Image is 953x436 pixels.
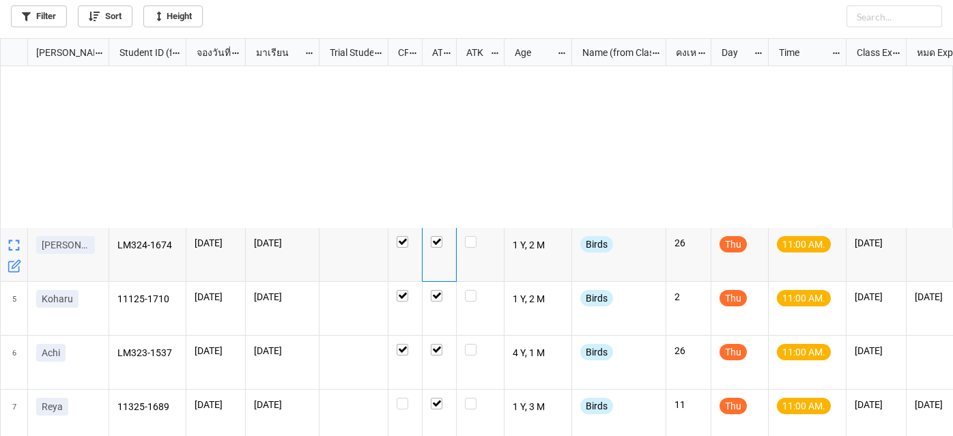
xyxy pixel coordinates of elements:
[322,45,373,60] div: Trial Student
[674,236,702,250] p: 26
[777,344,831,360] div: 11:00 AM.
[195,236,237,250] p: [DATE]
[11,5,67,27] a: Filter
[580,398,613,414] div: Birds
[855,398,898,411] p: [DATE]
[674,398,702,411] p: 11
[847,5,942,27] input: Search...
[117,398,178,417] p: 11325-1689
[674,290,702,304] p: 2
[720,236,747,252] div: Thu
[513,398,564,417] p: 1 Y, 3 M
[42,346,60,360] p: Achi
[674,344,702,358] p: 26
[143,5,203,27] a: Height
[117,290,178,309] p: 11125-1710
[424,45,443,60] div: ATT
[12,336,16,389] span: 6
[513,290,564,309] p: 1 Y, 2 M
[42,400,63,413] p: Reya
[777,398,831,414] div: 11:00 AM.
[513,236,564,255] p: 1 Y, 2 M
[849,45,892,60] div: Class Expiration
[78,5,132,27] a: Sort
[28,45,94,60] div: [PERSON_NAME] Name
[574,45,651,60] div: Name (from Class)
[855,236,898,250] p: [DATE]
[117,344,178,363] p: LM323-1537
[720,398,747,414] div: Thu
[713,45,754,60] div: Day
[195,398,237,411] p: [DATE]
[42,292,73,306] p: Koharu
[855,344,898,358] p: [DATE]
[580,290,613,306] div: Birds
[458,45,489,60] div: ATK
[720,344,747,360] div: Thu
[668,45,696,60] div: คงเหลือ (from Nick Name)
[12,282,16,335] span: 5
[513,344,564,363] p: 4 Y, 1 M
[777,236,831,252] div: 11:00 AM.
[254,236,311,250] p: [DATE]
[777,290,831,306] div: 11:00 AM.
[42,238,89,252] p: [PERSON_NAME]ปู
[390,45,409,60] div: CF
[580,236,613,252] div: Birds
[195,344,237,358] p: [DATE]
[248,45,304,60] div: มาเรียน
[188,45,231,60] div: จองวันที่
[254,290,311,304] p: [DATE]
[855,290,898,304] p: [DATE]
[195,290,237,304] p: [DATE]
[771,45,831,60] div: Time
[1,39,109,66] div: grid
[507,45,557,60] div: Age
[254,344,311,358] p: [DATE]
[111,45,171,60] div: Student ID (from [PERSON_NAME] Name)
[117,236,178,255] p: LM324-1674
[720,290,747,306] div: Thu
[254,398,311,411] p: [DATE]
[580,344,613,360] div: Birds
